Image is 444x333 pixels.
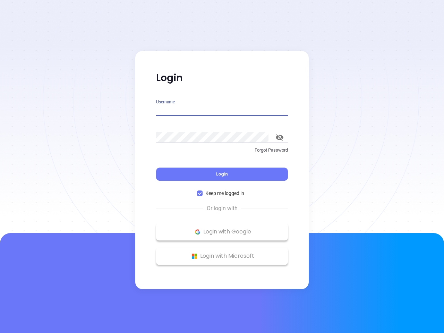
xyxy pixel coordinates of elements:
[216,171,228,177] span: Login
[156,100,175,104] label: Username
[156,223,288,240] button: Google Logo Login with Google
[156,168,288,181] button: Login
[193,228,202,236] img: Google Logo
[203,204,241,213] span: Or login with
[160,251,284,261] p: Login with Microsoft
[156,247,288,265] button: Microsoft Logo Login with Microsoft
[156,147,288,154] p: Forgot Password
[156,72,288,84] p: Login
[160,227,284,237] p: Login with Google
[156,147,288,159] a: Forgot Password
[203,189,247,197] span: Keep me logged in
[271,129,288,146] button: toggle password visibility
[190,252,199,261] img: Microsoft Logo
